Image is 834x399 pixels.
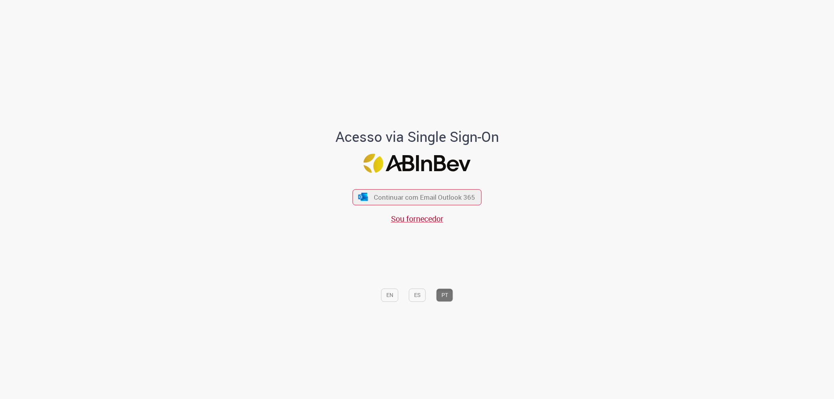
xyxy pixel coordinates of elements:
button: ícone Azure/Microsoft 360 Continuar com Email Outlook 365 [353,189,482,205]
button: ES [409,288,426,302]
img: ícone Azure/Microsoft 360 [357,193,368,201]
button: EN [381,288,398,302]
span: Continuar com Email Outlook 365 [374,193,475,202]
img: Logo ABInBev [364,154,471,173]
button: PT [436,288,453,302]
a: Sou fornecedor [391,213,443,224]
h1: Acesso via Single Sign-On [308,129,526,145]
